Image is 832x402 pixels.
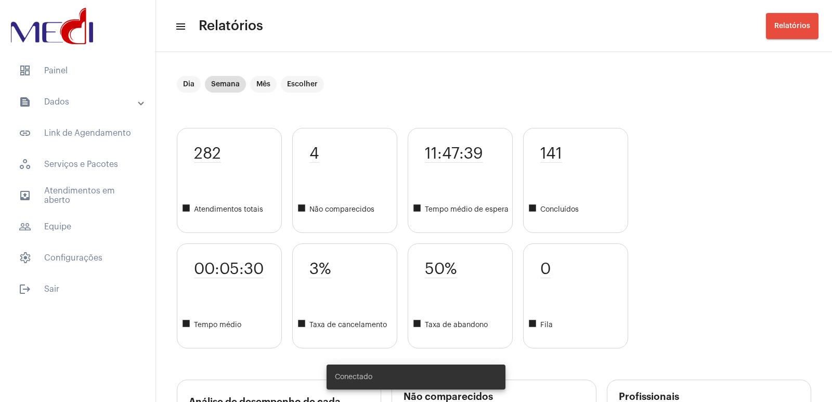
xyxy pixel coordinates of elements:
img: d3a1b5fa-500b-b90f-5a1c-719c20e9830b.png [8,5,96,47]
span: Painel [10,58,145,83]
span: 00:05:30 [194,261,264,278]
mat-icon: sidenav icon [19,221,31,233]
span: 141 [540,145,562,163]
span: Atendimentos em aberto [10,183,145,208]
mat-icon: square [412,203,425,216]
mat-chip: Escolher [281,76,324,93]
mat-panel-title: Dados [19,96,139,108]
span: sidenav icon [19,158,31,171]
mat-icon: square [528,203,540,216]
mat-chip: Dia [177,76,201,93]
span: sidenav icon [19,252,31,264]
mat-icon: square [181,203,194,216]
span: Sair [10,277,145,302]
mat-icon: square [528,319,540,331]
span: 0 [540,261,551,278]
span: Atendimentos totais [181,203,281,216]
span: Taxa de cancelamento [297,319,397,331]
span: Conectado [335,372,372,382]
button: Relatórios [766,13,818,39]
span: 50% [425,261,457,278]
mat-icon: square [297,319,309,331]
mat-icon: sidenav icon [175,20,185,33]
mat-chip: Semana [205,76,246,93]
span: 3% [309,261,331,278]
span: Tempo médio [181,319,281,331]
span: Concluídos [528,203,628,216]
mat-icon: square [412,319,425,331]
mat-chip: Mês [250,76,277,93]
span: Relatórios [199,18,263,34]
span: Fila [528,319,628,331]
mat-expansion-panel-header: sidenav iconDados [6,89,155,114]
span: Não comparecidos [297,203,397,216]
mat-icon: sidenav icon [19,189,31,202]
span: 11:47:39 [425,145,483,163]
span: sidenav icon [19,64,31,77]
span: Relatórios [774,22,810,30]
span: Equipe [10,214,145,239]
mat-icon: sidenav icon [19,96,31,108]
span: Link de Agendamento [10,121,145,146]
span: 4 [309,145,319,163]
mat-icon: square [181,319,194,331]
mat-icon: square [297,203,309,216]
span: 282 [194,145,221,163]
span: Configurações [10,245,145,270]
mat-icon: sidenav icon [19,283,31,295]
mat-icon: sidenav icon [19,127,31,139]
span: Serviços e Pacotes [10,152,145,177]
span: Taxa de abandono [412,319,512,331]
span: Tempo médio de espera [412,203,512,216]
